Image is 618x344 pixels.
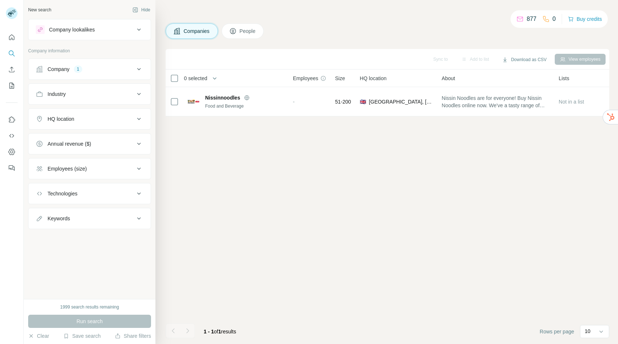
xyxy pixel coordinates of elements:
[527,15,536,23] p: 877
[6,161,18,175] button: Feedback
[127,4,155,15] button: Hide
[29,110,151,128] button: HQ location
[48,140,91,147] div: Annual revenue ($)
[568,14,602,24] button: Buy credits
[29,60,151,78] button: Company1
[29,185,151,202] button: Technologies
[540,328,574,335] span: Rows per page
[559,99,584,105] span: Not in a list
[6,79,18,92] button: My lists
[28,332,49,340] button: Clear
[188,98,199,105] img: Logo of Nissinnoodles
[335,98,351,105] span: 51-200
[48,90,66,98] div: Industry
[184,75,207,82] span: 0 selected
[6,145,18,158] button: Dashboard
[442,75,455,82] span: About
[442,94,550,109] span: Nissin Noodles are for everyone! Buy Nissin Noodles online now. We've a tasty range of Demae Rame...
[48,215,70,222] div: Keywords
[553,15,556,23] p: 0
[28,48,151,54] p: Company information
[48,66,69,73] div: Company
[497,54,551,65] button: Download as CSV
[205,103,284,109] div: Food and Beverage
[240,27,256,35] span: People
[205,94,240,101] span: Nissinnoodles
[29,160,151,177] button: Employees (size)
[218,329,221,334] span: 1
[204,329,236,334] span: results
[214,329,218,334] span: of
[6,47,18,60] button: Search
[28,7,51,13] div: New search
[63,332,101,340] button: Save search
[48,165,87,172] div: Employees (size)
[29,85,151,103] button: Industry
[48,190,78,197] div: Technologies
[49,26,95,33] div: Company lookalikes
[335,75,345,82] span: Size
[60,304,119,310] div: 1999 search results remaining
[115,332,151,340] button: Share filters
[6,63,18,76] button: Enrich CSV
[360,98,366,105] span: 🇬🇧
[360,75,387,82] span: HQ location
[166,9,609,19] h4: Search
[293,99,295,105] span: -
[204,329,214,334] span: 1 - 1
[74,66,82,72] div: 1
[29,21,151,38] button: Company lookalikes
[585,328,591,335] p: 10
[6,113,18,126] button: Use Surfe on LinkedIn
[6,129,18,142] button: Use Surfe API
[293,75,318,82] span: Employees
[29,135,151,153] button: Annual revenue ($)
[29,210,151,227] button: Keywords
[184,27,210,35] span: Companies
[369,98,433,105] span: [GEOGRAPHIC_DATA], [GEOGRAPHIC_DATA], [GEOGRAPHIC_DATA]
[48,115,74,123] div: HQ location
[559,75,569,82] span: Lists
[6,31,18,44] button: Quick start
